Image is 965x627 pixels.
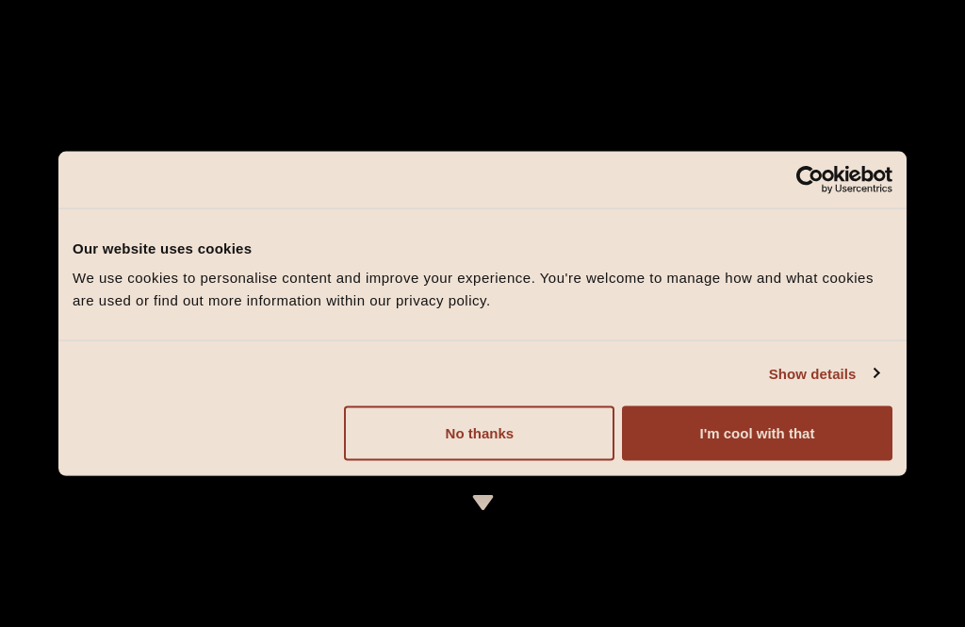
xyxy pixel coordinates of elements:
[73,237,892,259] div: Our website uses cookies
[622,406,892,461] button: I'm cool with that
[73,267,892,312] div: We use cookies to personalise content and improve your experience. You're welcome to manage how a...
[471,495,495,510] img: icon-dropdown-cream.svg
[769,362,878,385] a: Show details
[728,165,892,193] a: Usercentrics Cookiebot - opens in a new window
[344,406,614,461] button: No thanks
